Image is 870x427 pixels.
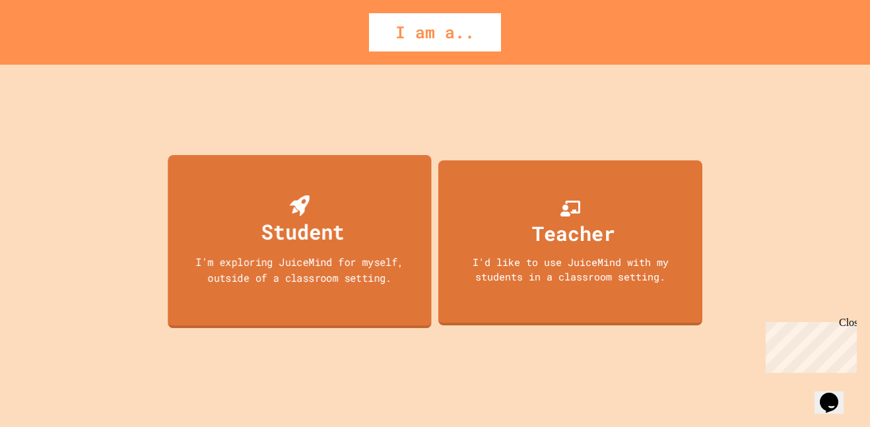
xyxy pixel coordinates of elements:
[369,13,501,51] div: I am a..
[261,216,345,247] div: Student
[452,255,689,284] div: I'd like to use JuiceMind with my students in a classroom setting.
[815,374,857,414] iframe: chat widget
[532,218,615,248] div: Teacher
[5,5,91,84] div: Chat with us now!Close
[760,317,857,373] iframe: chat widget
[181,254,418,285] div: I'm exploring JuiceMind for myself, outside of a classroom setting.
